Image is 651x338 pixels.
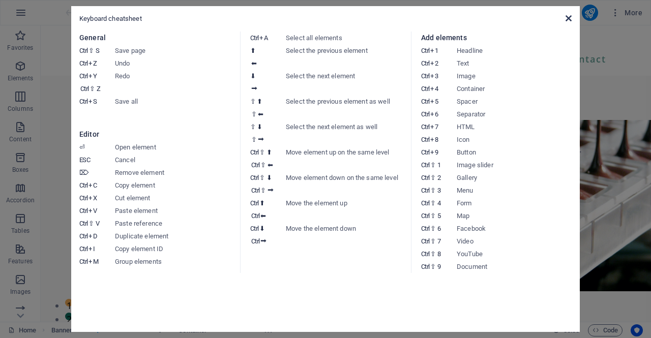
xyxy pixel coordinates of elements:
i: Ctrl [421,59,429,67]
i: ⬇ [267,174,272,181]
dd: Image slider [457,159,577,171]
i: D [88,232,97,240]
i: Ctrl [79,245,87,253]
i: ⮕ [268,187,274,194]
dd: Cut element [115,192,235,204]
dd: Cancel [115,153,235,166]
dd: YouTube [457,248,577,260]
i: 5 [430,98,438,105]
i: Ctrl [79,181,87,189]
i: ⇧ [430,187,436,194]
i: 8 [437,250,440,258]
i: M [88,258,98,265]
i: ⮕ [258,136,264,143]
dd: Redo [115,70,235,95]
dd: Image [457,70,577,82]
i: C [88,181,97,189]
i: Ctrl [421,187,429,194]
i: Ctrl [421,98,429,105]
dd: Gallery [457,171,577,184]
dd: Select the next element as well [286,120,406,146]
i: ⇧ [430,237,436,245]
i: ⇧ [430,263,436,270]
i: Ctrl [421,250,429,258]
i: Ctrl [421,47,429,54]
i: V [88,207,97,214]
i: Z [97,85,100,93]
i: ⬇ [250,72,256,80]
i: S [96,47,99,54]
i: ⇧ [430,161,436,169]
dd: Video [457,235,577,248]
i: Ctrl [79,98,87,105]
i: Ctrl [250,225,258,232]
i: ⬅ [268,161,273,169]
i: ⬆ [250,47,256,54]
i: 8 [430,136,438,143]
i: Ctrl [79,232,87,240]
i: Ctrl [250,199,258,207]
i: V [96,220,99,227]
i: Ctrl [421,161,429,169]
dd: Form [457,197,577,209]
i: ⇧ [259,174,265,181]
i: ⇧ [88,47,94,54]
dd: Move element down on the same level [286,171,406,197]
i: Ctrl [250,148,258,156]
i: 5 [437,212,440,220]
i: ⇧ [251,136,257,143]
i: Ctrl [421,72,429,80]
i: ⬅ [260,212,266,220]
i: Ctrl [79,258,87,265]
i: ⬆ [257,98,262,105]
h3: Editor [79,128,230,141]
i: ⮕ [260,237,267,245]
i: Ctrl [421,263,429,270]
i: ⬆ [267,148,272,156]
i: Ctrl [421,225,429,232]
i: Y [88,72,97,80]
dd: Select the previous element as well [286,95,406,120]
i: Ctrl [421,174,429,181]
i: ⬆ [259,199,265,207]
i: Ctrl [250,34,258,42]
i: Ctrl [421,148,429,156]
dd: Copy element ID [115,242,235,255]
i: ⇧ [430,212,436,220]
i: 9 [430,148,438,156]
i: 4 [437,199,440,207]
i: 7 [437,237,440,245]
i: Ctrl [251,187,259,194]
i: ⏎ [79,143,85,151]
dd: Paste element [115,204,235,217]
i: ⇧ [250,123,256,131]
i: ESC [79,156,90,164]
dd: Move element up on the same level [286,146,406,171]
i: 1 [437,161,440,169]
dd: Paste reference [115,217,235,230]
dd: Copy element [115,179,235,192]
i: Ctrl [421,136,429,143]
i: ⇧ [260,187,266,194]
span: Keyboard cheatsheet [79,15,142,22]
i: ⇧ [430,225,436,232]
dd: Spacer [457,95,577,108]
i: 6 [430,110,438,118]
i: Ctrl [251,161,259,169]
i: 2 [437,174,440,181]
i: A [259,34,268,42]
i: Ctrl [421,110,429,118]
dd: Select the previous element [286,44,406,70]
i: 1 [430,47,438,54]
dd: Save all [115,95,235,108]
i: X [88,194,97,202]
i: ⬅ [258,110,263,118]
dd: Undo [115,57,235,70]
i: 7 [430,123,438,131]
i: 3 [437,187,440,194]
i: ⌦ [79,169,88,176]
dd: Facebook [457,222,577,235]
dd: Group elements [115,255,235,268]
i: 6 [437,225,440,232]
i: Ctrl [421,85,429,93]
